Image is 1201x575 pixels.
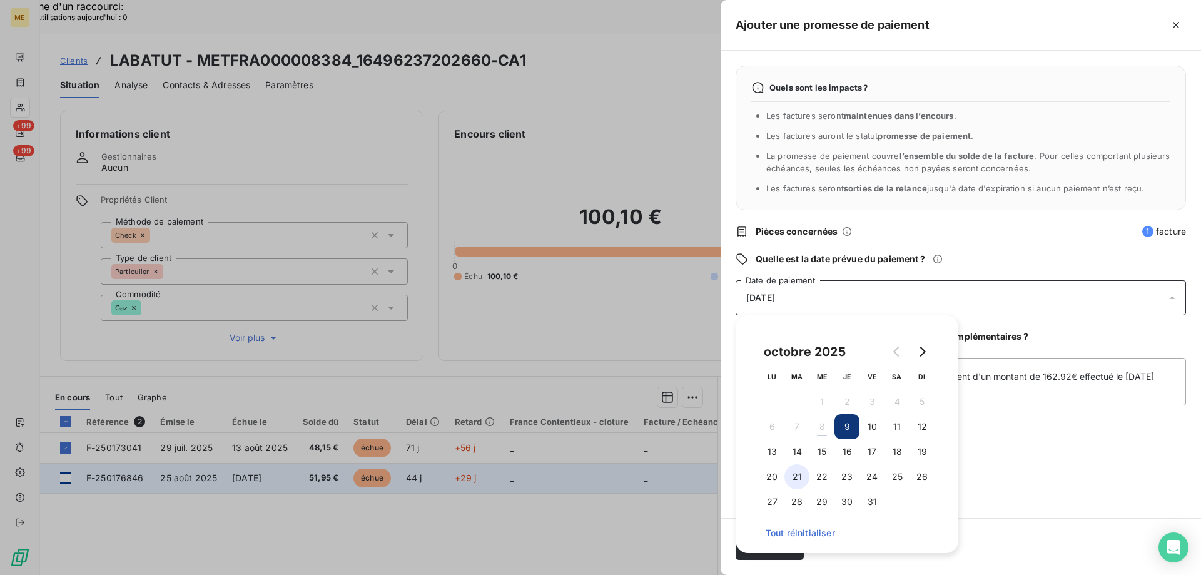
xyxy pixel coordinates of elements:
button: 11 [884,414,910,439]
button: 19 [910,439,935,464]
button: 15 [809,439,834,464]
span: promesse de paiement [878,131,971,141]
th: samedi [884,364,910,389]
button: Go to previous month [884,339,910,364]
button: 1 [809,389,834,414]
button: 16 [834,439,859,464]
span: sorties de la relance [844,183,927,193]
th: mercredi [809,364,834,389]
th: dimanche [910,364,935,389]
th: lundi [759,364,784,389]
button: 13 [759,439,784,464]
span: Les factures seront jusqu'à date d'expiration si aucun paiement n’est reçu. [766,183,1144,193]
th: mardi [784,364,809,389]
button: 20 [759,464,784,489]
button: 18 [884,439,910,464]
span: maintenues dans l’encours [844,111,954,121]
textarea: Kenza / interaction du [DATE] 23:35 / Avis de virement d'un montant de 162.92€ effectué le [DATE]... [736,358,1186,405]
button: Go to next month [910,339,935,364]
button: 9 [834,414,859,439]
button: 17 [859,439,884,464]
span: Tout réinitialiser [766,528,928,538]
button: 28 [784,489,809,514]
div: octobre 2025 [759,342,850,362]
span: 1 [1142,226,1153,237]
span: Les factures auront le statut . [766,131,974,141]
button: 12 [910,414,935,439]
span: La promesse de paiement couvre . Pour celles comportant plusieurs échéances, seules les échéances... [766,151,1170,173]
span: [DATE] [746,293,775,303]
span: l’ensemble du solde de la facture [899,151,1035,161]
div: Open Intercom Messenger [1158,532,1188,562]
h5: Ajouter une promesse de paiement [736,16,930,34]
button: 31 [859,489,884,514]
button: 6 [759,414,784,439]
th: vendredi [859,364,884,389]
button: 29 [809,489,834,514]
span: facture [1142,225,1186,238]
button: 7 [784,414,809,439]
span: Pièces concernées [756,225,838,238]
button: 23 [834,464,859,489]
button: 21 [784,464,809,489]
button: 2 [834,389,859,414]
button: 30 [834,489,859,514]
button: 10 [859,414,884,439]
button: 8 [809,414,834,439]
button: 5 [910,389,935,414]
button: 24 [859,464,884,489]
span: Quelle est la date prévue du paiement ? [756,253,925,265]
button: 4 [884,389,910,414]
button: 25 [884,464,910,489]
span: Quels sont les impacts ? [769,83,868,93]
button: 3 [859,389,884,414]
button: 14 [784,439,809,464]
th: jeudi [834,364,859,389]
button: 26 [910,464,935,489]
span: Les factures seront . [766,111,956,121]
button: 27 [759,489,784,514]
button: 22 [809,464,834,489]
